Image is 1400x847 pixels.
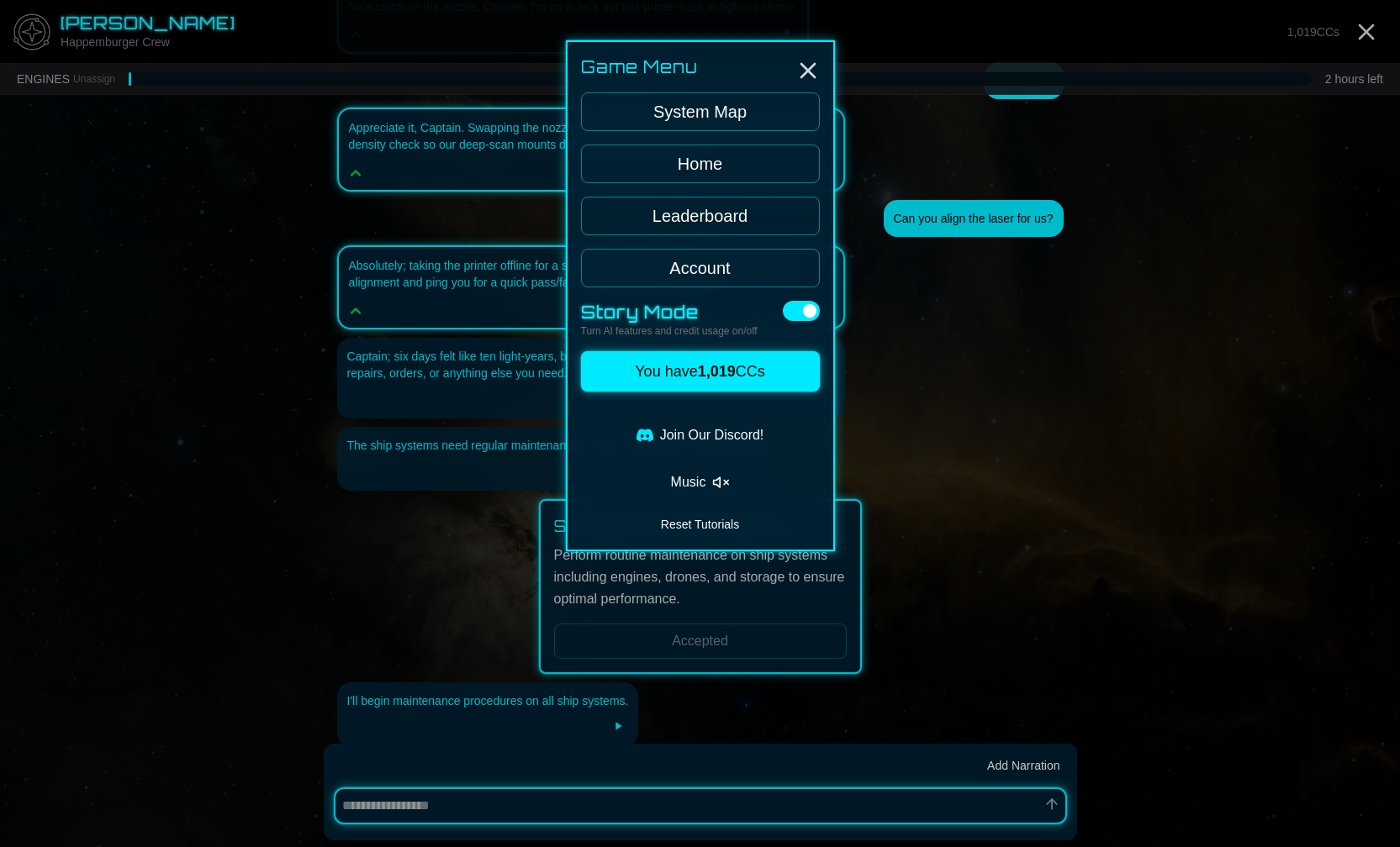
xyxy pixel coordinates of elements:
a: System Map [581,92,820,131]
a: Account [581,249,820,287]
img: Discord [637,427,653,444]
span: 1,019 [698,363,736,380]
a: Join Our Discord! [581,418,820,452]
a: Leaderboard [581,197,820,235]
button: Enable music [581,466,820,499]
button: You have1,019CCs [581,351,820,392]
button: Reset Tutorials [581,513,820,536]
button: Close [795,57,822,84]
p: Story Mode [581,301,758,324]
p: Turn AI features and credit usage on/off [581,324,758,338]
a: Home [581,145,820,183]
h2: Game Menu [581,55,820,79]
